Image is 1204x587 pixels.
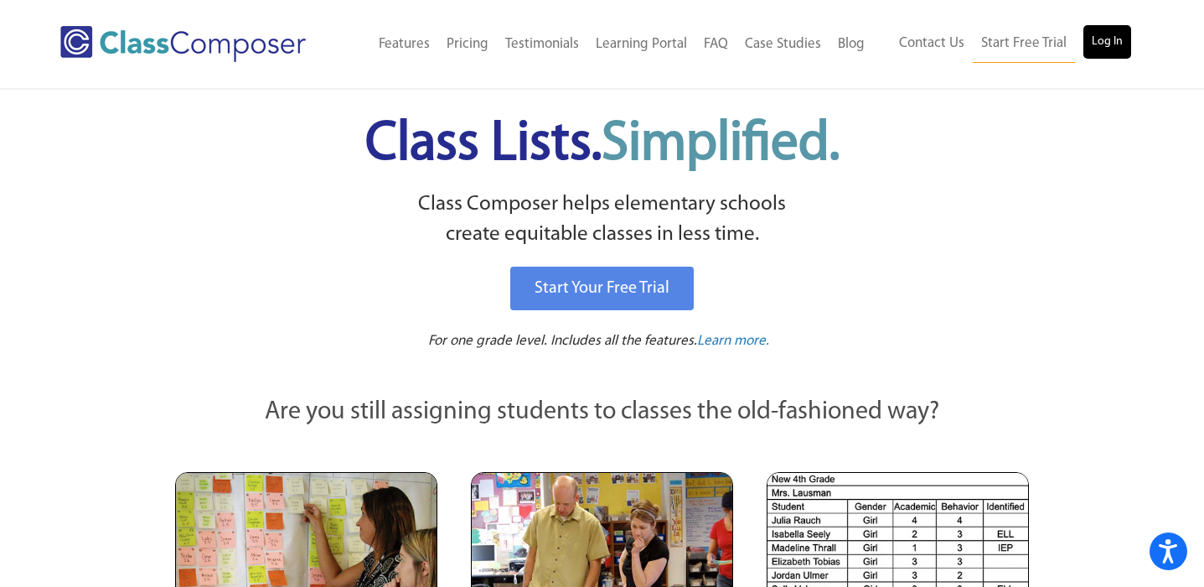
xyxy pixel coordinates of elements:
[1083,25,1131,59] a: Log In
[535,280,669,297] span: Start Your Free Trial
[497,26,587,63] a: Testimonials
[829,26,873,63] a: Blog
[438,26,497,63] a: Pricing
[173,190,1032,251] p: Class Composer helps elementary schools create equitable classes in less time.
[695,26,736,63] a: FAQ
[60,26,306,62] img: Class Composer
[587,26,695,63] a: Learning Portal
[973,25,1075,63] a: Start Free Trial
[697,331,769,352] a: Learn more.
[428,334,697,348] span: For one grade level. Includes all the features.
[344,26,873,63] nav: Header Menu
[365,117,840,172] span: Class Lists.
[697,334,769,348] span: Learn more.
[602,117,840,172] span: Simplified.
[873,25,1131,63] nav: Header Menu
[891,25,973,62] a: Contact Us
[175,394,1030,431] p: Are you still assigning students to classes the old-fashioned way?
[736,26,829,63] a: Case Studies
[370,26,438,63] a: Features
[510,267,694,310] a: Start Your Free Trial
